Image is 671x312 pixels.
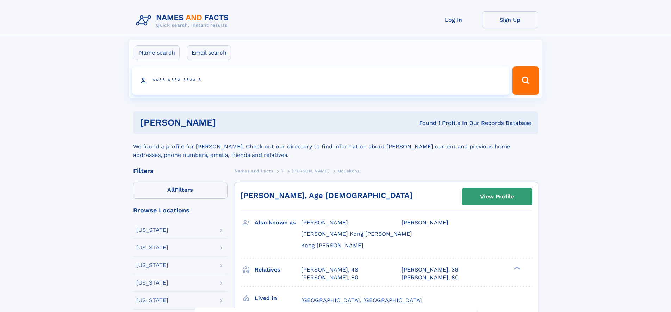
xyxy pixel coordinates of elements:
[255,292,301,304] h3: Lived in
[301,230,412,237] span: [PERSON_NAME] Kong [PERSON_NAME]
[133,134,538,159] div: We found a profile for [PERSON_NAME]. Check out our directory to find information about [PERSON_N...
[140,118,318,127] h1: [PERSON_NAME]
[292,166,329,175] a: [PERSON_NAME]
[241,191,412,200] a: [PERSON_NAME], Age [DEMOGRAPHIC_DATA]
[133,207,228,214] div: Browse Locations
[133,168,228,174] div: Filters
[301,242,364,249] span: Kong [PERSON_NAME]
[482,11,538,28] a: Sign Up
[255,264,301,276] h3: Relatives
[187,45,231,60] label: Email search
[136,280,168,286] div: [US_STATE]
[402,219,448,226] span: [PERSON_NAME]
[301,266,358,274] a: [PERSON_NAME], 48
[281,168,284,173] span: T
[135,45,180,60] label: Name search
[292,168,329,173] span: [PERSON_NAME]
[255,217,301,229] h3: Also known as
[337,168,360,173] span: Mouakong
[167,186,175,193] span: All
[301,219,348,226] span: [PERSON_NAME]
[136,298,168,303] div: [US_STATE]
[136,262,168,268] div: [US_STATE]
[462,188,532,205] a: View Profile
[133,182,228,199] label: Filters
[512,66,539,95] button: Search Button
[317,119,531,127] div: Found 1 Profile In Our Records Database
[301,274,358,281] a: [PERSON_NAME], 80
[136,227,168,233] div: [US_STATE]
[136,245,168,250] div: [US_STATE]
[402,274,459,281] a: [PERSON_NAME], 80
[425,11,482,28] a: Log In
[402,266,458,274] a: [PERSON_NAME], 36
[132,66,510,95] input: search input
[281,166,284,175] a: T
[301,297,422,304] span: [GEOGRAPHIC_DATA], [GEOGRAPHIC_DATA]
[235,166,273,175] a: Names and Facts
[480,189,514,205] div: View Profile
[512,266,521,270] div: ❯
[133,11,235,30] img: Logo Names and Facts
